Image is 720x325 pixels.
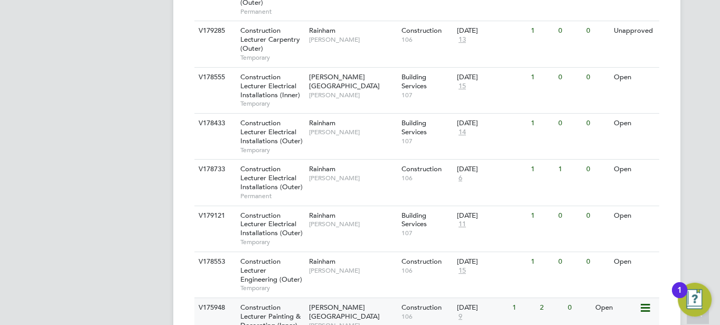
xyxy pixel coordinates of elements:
[240,164,303,191] span: Construction Lecturer Electrical Installations (Outer)
[457,73,526,82] div: [DATE]
[240,257,302,284] span: Construction Lecturer Engineering (Outer)
[240,72,300,99] span: Construction Lecturer Electrical Installations (Inner)
[240,146,304,154] span: Temporary
[528,252,556,272] div: 1
[240,7,304,16] span: Permanent
[309,220,396,228] span: [PERSON_NAME]
[196,298,233,318] div: V175948
[457,257,526,266] div: [DATE]
[584,68,611,87] div: 0
[677,290,682,304] div: 1
[528,160,556,179] div: 1
[309,118,335,127] span: Rainham
[309,91,396,99] span: [PERSON_NAME]
[401,91,452,99] span: 107
[584,21,611,41] div: 0
[611,252,657,272] div: Open
[309,174,396,182] span: [PERSON_NAME]
[309,128,396,136] span: [PERSON_NAME]
[401,312,452,321] span: 106
[196,252,233,272] div: V178553
[196,160,233,179] div: V178733
[537,298,565,318] div: 2
[457,128,467,137] span: 14
[556,21,583,41] div: 0
[401,257,442,266] span: Construction
[457,26,526,35] div: [DATE]
[611,206,657,226] div: Open
[240,26,300,53] span: Construction Lecturer Carpentry (Outer)
[309,72,380,90] span: [PERSON_NAME][GEOGRAPHIC_DATA]
[457,312,464,321] span: 9
[457,119,526,128] div: [DATE]
[240,53,304,62] span: Temporary
[309,26,335,35] span: Rainham
[556,160,583,179] div: 1
[401,211,427,229] span: Building Services
[611,21,657,41] div: Unapproved
[196,114,233,133] div: V178433
[457,174,464,183] span: 6
[240,284,304,292] span: Temporary
[565,298,593,318] div: 0
[309,266,396,275] span: [PERSON_NAME]
[196,21,233,41] div: V179285
[401,266,452,275] span: 106
[584,252,611,272] div: 0
[309,164,335,173] span: Rainham
[196,68,233,87] div: V178555
[240,192,304,200] span: Permanent
[457,220,467,229] span: 11
[240,211,303,238] span: Construction Lecturer Electrical Installations (Outer)
[309,257,335,266] span: Rainham
[556,68,583,87] div: 0
[401,35,452,44] span: 106
[401,118,427,136] span: Building Services
[556,252,583,272] div: 0
[457,211,526,220] div: [DATE]
[528,21,556,41] div: 1
[611,68,657,87] div: Open
[528,68,556,87] div: 1
[584,160,611,179] div: 0
[457,165,526,174] div: [DATE]
[401,303,442,312] span: Construction
[401,164,442,173] span: Construction
[196,206,233,226] div: V179121
[584,206,611,226] div: 0
[240,99,304,108] span: Temporary
[309,303,380,321] span: [PERSON_NAME][GEOGRAPHIC_DATA]
[528,206,556,226] div: 1
[457,303,507,312] div: [DATE]
[556,114,583,133] div: 0
[611,160,657,179] div: Open
[678,283,712,317] button: Open Resource Center, 1 new notification
[510,298,537,318] div: 1
[611,114,657,133] div: Open
[309,35,396,44] span: [PERSON_NAME]
[401,174,452,182] span: 106
[528,114,556,133] div: 1
[401,229,452,237] span: 107
[240,238,304,246] span: Temporary
[457,35,467,44] span: 13
[240,118,303,145] span: Construction Lecturer Electrical Installations (Outer)
[309,211,335,220] span: Rainham
[401,137,452,145] span: 107
[584,114,611,133] div: 0
[401,72,427,90] span: Building Services
[401,26,442,35] span: Construction
[457,266,467,275] span: 15
[457,82,467,91] span: 15
[593,298,639,318] div: Open
[556,206,583,226] div: 0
